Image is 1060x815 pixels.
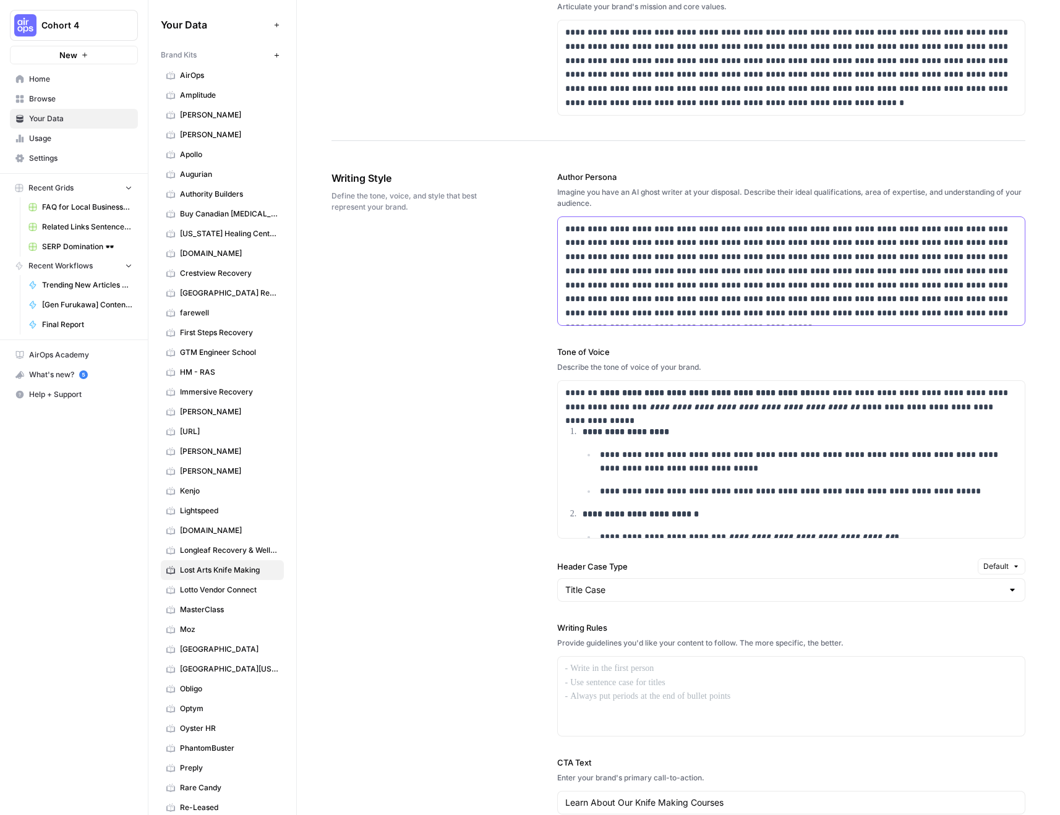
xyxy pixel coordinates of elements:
[161,620,284,639] a: Moz
[180,545,278,556] span: Longleaf Recovery & Wellness
[180,248,278,259] span: [DOMAIN_NAME]
[23,295,138,315] a: [Gen Furukawa] Content Creation Power Agent Workflow
[180,723,278,734] span: Oyster HR
[161,49,197,61] span: Brand Kits
[180,327,278,338] span: First Steps Recovery
[557,187,1026,209] div: Imagine you have an AI ghost writer at your disposal. Describe their ideal qualifications, area o...
[180,367,278,378] span: HM - RAS
[42,241,132,252] span: SERP Domination 🕶️
[42,319,132,330] span: Final Report
[180,208,278,220] span: Buy Canadian [MEDICAL_DATA]
[180,743,278,754] span: PhantomBuster
[23,197,138,217] a: FAQ for Local Businesses Grid
[10,46,138,64] button: New
[180,307,278,318] span: farewell
[28,260,93,271] span: Recent Workflows
[161,224,284,244] a: [US_STATE] Healing Centers
[79,370,88,379] a: 5
[10,179,138,197] button: Recent Grids
[161,758,284,778] a: Preply
[180,406,278,417] span: [PERSON_NAME]
[180,149,278,160] span: Apollo
[983,561,1009,572] span: Default
[161,145,284,164] a: Apollo
[557,772,1026,783] div: Enter your brand's primary call-to-action.
[557,638,1026,649] div: Provide guidelines you'd like your content to follow. The more specific, the better.
[23,315,138,335] a: Final Report
[161,679,284,699] a: Obligo
[29,113,132,124] span: Your Data
[180,466,278,477] span: [PERSON_NAME]
[557,560,973,573] label: Header Case Type
[10,385,138,404] button: Help + Support
[557,621,1026,634] label: Writing Rules
[161,481,284,501] a: Kenjo
[180,90,278,101] span: Amplitude
[565,584,1003,596] input: Title Case
[180,129,278,140] span: [PERSON_NAME]
[161,699,284,719] a: Optym
[180,683,278,694] span: Obligo
[28,182,74,194] span: Recent Grids
[29,133,132,144] span: Usage
[161,560,284,580] a: Lost Arts Knife Making
[180,288,278,299] span: [GEOGRAPHIC_DATA] Recovery
[161,303,284,323] a: farewell
[161,600,284,620] a: MasterClass
[11,365,137,384] div: What's new?
[10,69,138,89] a: Home
[161,125,284,145] a: [PERSON_NAME]
[10,148,138,168] a: Settings
[557,362,1026,373] div: Describe the tone of voice of your brand.
[161,501,284,521] a: Lightspeed
[161,323,284,343] a: First Steps Recovery
[59,49,77,61] span: New
[29,153,132,164] span: Settings
[180,703,278,714] span: Optym
[10,89,138,109] a: Browse
[23,217,138,237] a: Related Links Sentence Creation Flow
[161,204,284,224] a: Buy Canadian [MEDICAL_DATA]
[161,17,269,32] span: Your Data
[42,202,132,213] span: FAQ for Local Businesses Grid
[180,644,278,655] span: [GEOGRAPHIC_DATA]
[180,565,278,576] span: Lost Arts Knife Making
[180,109,278,121] span: [PERSON_NAME]
[557,1,1026,12] div: Articulate your brand's mission and core values.
[557,756,1026,769] label: CTA Text
[161,738,284,758] a: PhantomBuster
[557,171,1026,183] label: Author Persona
[161,719,284,738] a: Oyster HR
[557,346,1026,358] label: Tone of Voice
[180,386,278,398] span: Immersive Recovery
[10,365,138,385] button: What's new? 5
[978,558,1025,574] button: Default
[180,426,278,437] span: [URL]
[29,93,132,105] span: Browse
[180,446,278,457] span: [PERSON_NAME]
[10,129,138,148] a: Usage
[14,14,36,36] img: Cohort 4 Logo
[180,762,278,774] span: Preply
[180,624,278,635] span: Moz
[161,639,284,659] a: [GEOGRAPHIC_DATA]
[23,237,138,257] a: SERP Domination 🕶️
[42,221,132,233] span: Related Links Sentence Creation Flow
[180,584,278,595] span: Lotto Vendor Connect
[180,228,278,239] span: [US_STATE] Healing Centers
[161,402,284,422] a: [PERSON_NAME]
[161,422,284,442] a: [URL]
[161,778,284,798] a: Rare Candy
[82,372,85,378] text: 5
[180,169,278,180] span: Augurian
[161,461,284,481] a: [PERSON_NAME]
[161,184,284,204] a: Authority Builders
[331,171,488,186] span: Writing Style
[180,70,278,81] span: AirOps
[161,521,284,540] a: [DOMAIN_NAME]
[161,263,284,283] a: Crestview Recovery
[180,189,278,200] span: Authority Builders
[161,580,284,600] a: Lotto Vendor Connect
[161,659,284,679] a: [GEOGRAPHIC_DATA][US_STATE]
[41,19,116,32] span: Cohort 4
